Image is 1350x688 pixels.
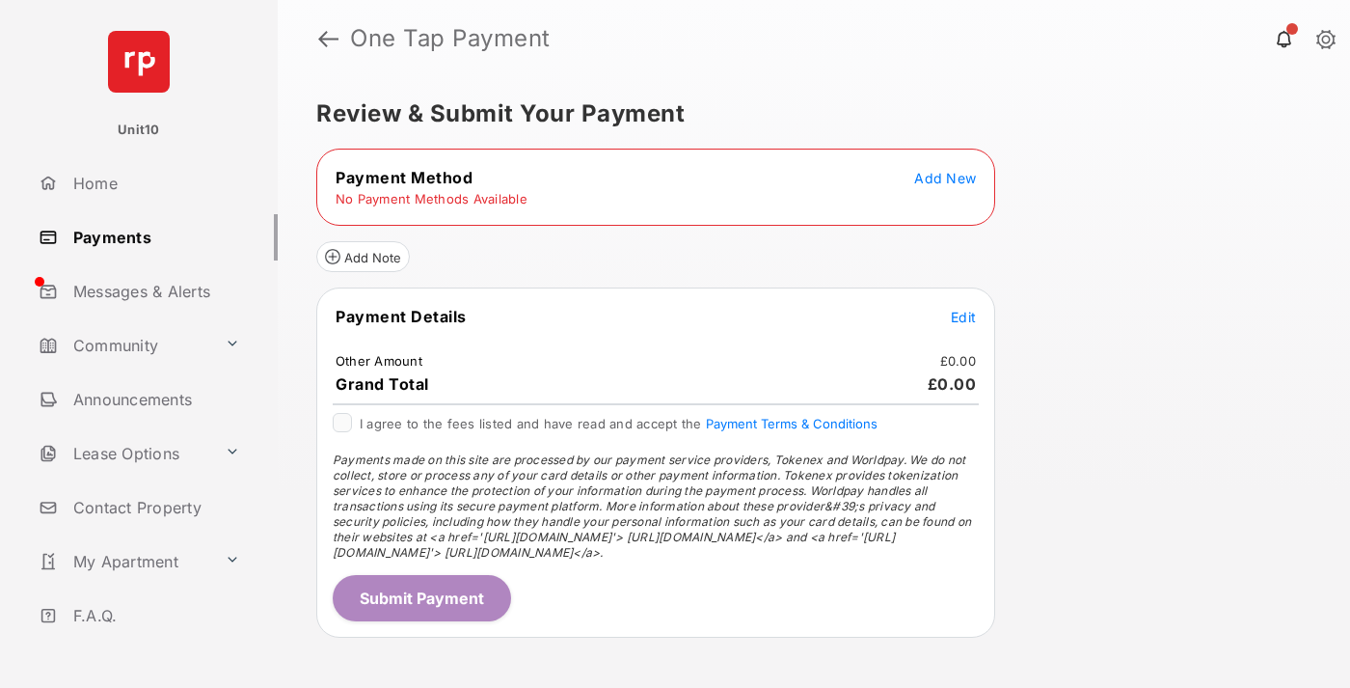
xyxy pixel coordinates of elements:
[31,322,217,369] a: Community
[928,374,977,394] span: £0.00
[31,376,278,423] a: Announcements
[118,121,160,140] p: Unit10
[336,307,467,326] span: Payment Details
[333,453,971,560] span: Payments made on this site are processed by our payment service providers, Tokenex and Worldpay. ...
[951,309,976,325] span: Edit
[914,168,976,187] button: Add New
[335,190,528,207] td: No Payment Methods Available
[706,416,877,431] button: I agree to the fees listed and have read and accept the
[31,538,217,585] a: My Apartment
[360,416,877,431] span: I agree to the fees listed and have read and accept the
[914,170,976,186] span: Add New
[316,102,1296,125] h5: Review & Submit Your Payment
[333,575,511,621] button: Submit Payment
[31,214,278,261] a: Payments
[31,484,278,531] a: Contact Property
[335,352,423,370] td: Other Amount
[316,241,410,272] button: Add Note
[336,374,429,394] span: Grand Total
[31,430,217,477] a: Lease Options
[31,268,278,315] a: Messages & Alerts
[31,160,278,206] a: Home
[939,352,977,370] td: £0.00
[31,592,278,639] a: F.A.Q.
[951,307,976,326] button: Edit
[350,27,551,50] strong: One Tap Payment
[108,31,170,93] img: svg+xml;base64,PHN2ZyB4bWxucz0iaHR0cDovL3d3dy53My5vcmcvMjAwMC9zdmciIHdpZHRoPSI2NCIgaGVpZ2h0PSI2NC...
[336,168,472,187] span: Payment Method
